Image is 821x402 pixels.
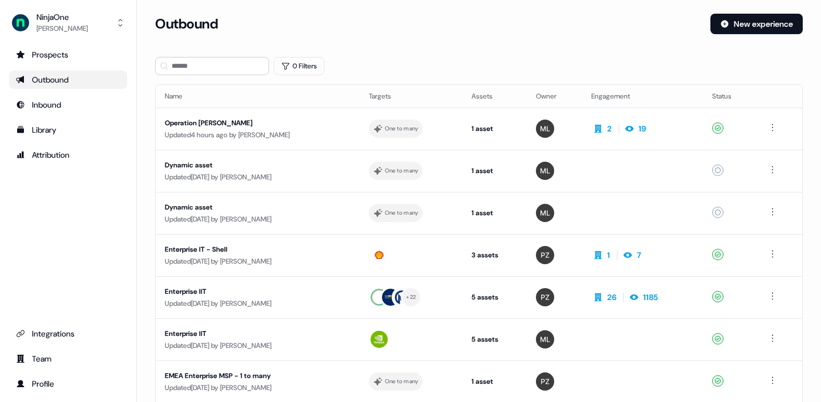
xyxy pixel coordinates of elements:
[9,121,127,139] a: Go to templates
[16,124,120,136] div: Library
[703,85,757,108] th: Status
[462,85,527,108] th: Assets
[165,340,351,351] div: Updated [DATE] by [PERSON_NAME]
[16,49,120,60] div: Prospects
[472,207,518,219] div: 1 asset
[9,9,127,36] button: NinjaOne[PERSON_NAME]
[165,129,351,141] div: Updated 4 hours ago by [PERSON_NAME]
[16,353,120,364] div: Team
[582,85,703,108] th: Engagement
[16,74,120,85] div: Outbound
[16,149,120,161] div: Attribution
[607,123,612,134] div: 2
[9,375,127,393] a: Go to profile
[406,292,416,302] div: + 22
[9,96,127,114] a: Go to Inbound
[385,124,418,134] div: One to many
[9,146,127,164] a: Go to attribution
[536,330,554,348] img: Megan
[9,325,127,343] a: Go to integrations
[274,57,324,75] button: 0 Filters
[16,378,120,389] div: Profile
[155,15,218,32] h3: Outbound
[536,120,554,138] img: Megan
[472,334,518,345] div: 5 assets
[360,85,463,108] th: Targets
[165,256,351,267] div: Updated [DATE] by [PERSON_NAME]
[639,123,646,134] div: 19
[36,11,88,23] div: NinjaOne
[16,328,120,339] div: Integrations
[165,159,351,171] div: Dynamic asset
[472,292,518,303] div: 5 assets
[165,117,351,129] div: Operation [PERSON_NAME]
[165,214,351,225] div: Updated [DATE] by [PERSON_NAME]
[385,376,418,387] div: One to many
[472,165,518,177] div: 1 asset
[165,298,351,309] div: Updated [DATE] by [PERSON_NAME]
[472,123,518,134] div: 1 asset
[472,249,518,261] div: 3 assets
[156,85,360,108] th: Name
[637,249,641,261] div: 7
[536,372,554,391] img: Petra
[527,85,582,108] th: Owner
[165,202,351,213] div: Dynamic asset
[165,286,351,297] div: Enterprise IIT
[643,292,658,303] div: 1185
[9,71,127,89] a: Go to outbound experience
[165,370,351,382] div: EMEA Enterprise MSP - 1 to many
[165,171,351,183] div: Updated [DATE] by [PERSON_NAME]
[385,208,418,218] div: One to many
[607,249,610,261] div: 1
[607,292,616,303] div: 26
[9,350,127,368] a: Go to team
[385,166,418,176] div: One to many
[9,46,127,64] a: Go to prospects
[536,204,554,222] img: Megan
[472,376,518,387] div: 1 asset
[165,382,351,393] div: Updated [DATE] by [PERSON_NAME]
[16,99,120,110] div: Inbound
[165,328,351,339] div: Enterprise IIT
[536,162,554,180] img: Megan
[536,246,554,264] img: Petra
[536,288,554,306] img: Petra
[36,23,88,34] div: [PERSON_NAME]
[710,14,803,34] button: New experience
[165,244,351,255] div: Enterprise IT - Shell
